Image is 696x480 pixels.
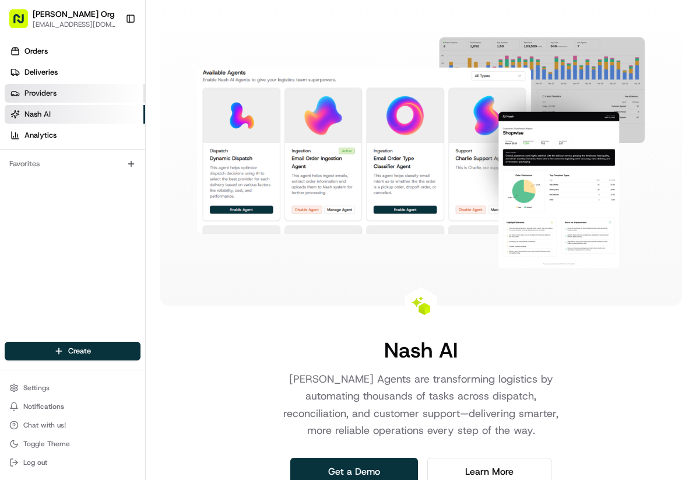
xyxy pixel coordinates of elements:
[272,371,570,439] p: [PERSON_NAME] Agents are transforming logistics by automating thousands of tasks across dispatch,...
[40,123,147,132] div: We're available if you need us!
[23,458,47,467] span: Log out
[7,164,94,185] a: 📗Knowledge Base
[68,346,91,356] span: Create
[23,402,64,411] span: Notifications
[5,454,140,471] button: Log out
[5,63,145,82] a: Deliveries
[99,170,108,180] div: 💻
[197,37,645,268] img: Nash AI Dashboard
[24,67,58,78] span: Deliveries
[5,155,140,173] div: Favorites
[82,197,141,206] a: Powered byPylon
[198,115,212,129] button: Start new chat
[5,42,145,61] a: Orders
[33,20,116,29] button: [EMAIL_ADDRESS][DOMAIN_NAME]
[116,198,141,206] span: Pylon
[12,111,33,132] img: 1736555255976-a54dd68f-1ca7-489b-9aae-adbdc363a1c4
[5,436,140,452] button: Toggle Theme
[24,109,51,120] span: Nash AI
[23,383,50,393] span: Settings
[412,296,430,315] img: Nash AI Logo
[5,84,145,103] a: Providers
[40,111,191,123] div: Start new chat
[24,46,48,57] span: Orders
[5,398,140,415] button: Notifications
[23,169,89,181] span: Knowledge Base
[24,88,57,99] span: Providers
[5,380,140,396] button: Settings
[12,170,21,180] div: 📗
[23,439,70,449] span: Toggle Theme
[12,47,212,65] p: Welcome 👋
[5,5,121,33] button: [PERSON_NAME] Org[EMAIL_ADDRESS][DOMAIN_NAME]
[30,75,192,87] input: Clear
[5,417,140,433] button: Chat with us!
[384,338,458,362] h1: Nash AI
[110,169,187,181] span: API Documentation
[5,342,140,360] button: Create
[5,126,145,145] a: Analytics
[94,164,192,185] a: 💻API Documentation
[5,105,145,124] a: Nash AI
[33,8,115,20] button: [PERSON_NAME] Org
[23,421,66,430] span: Chat with us!
[12,12,35,35] img: Nash
[24,130,57,141] span: Analytics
